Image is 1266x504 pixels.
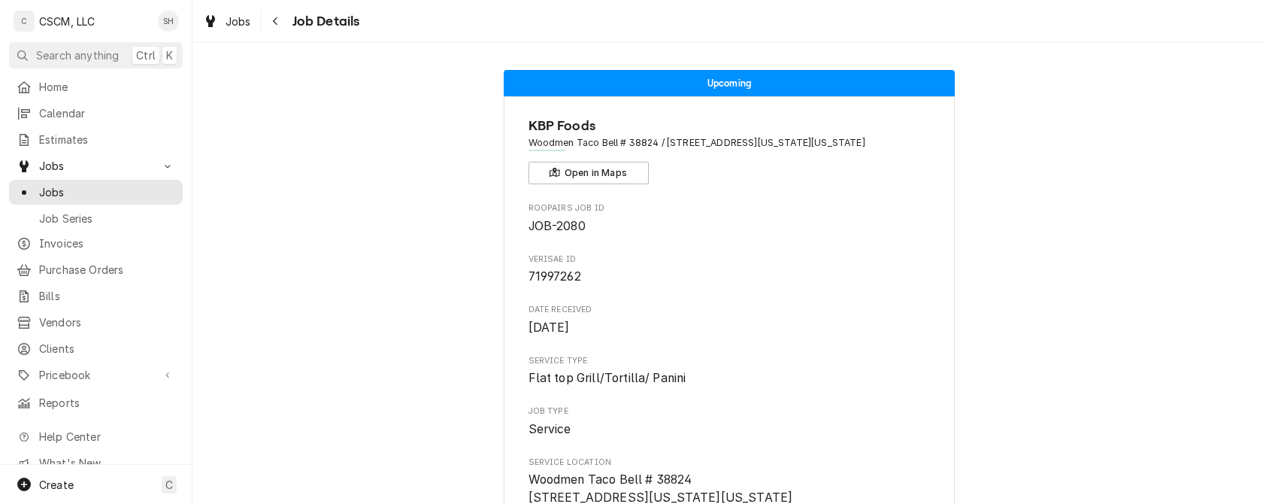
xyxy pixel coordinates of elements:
button: Search anythingCtrlK [9,42,183,68]
span: Pricebook [39,367,153,383]
a: Go to Pricebook [9,363,183,387]
span: Job Type [529,421,931,439]
a: Bills [9,284,183,308]
span: Purchase Orders [39,262,175,278]
span: Job Series [39,211,175,226]
span: Create [39,478,74,491]
span: JOB-2080 [529,219,586,233]
div: SH [158,11,179,32]
span: 71997262 [529,269,581,284]
span: Address [529,136,931,150]
span: Bills [39,288,175,304]
span: Home [39,79,175,95]
span: [DATE] [529,320,570,335]
div: Roopairs Job ID [529,202,931,235]
a: Calendar [9,101,183,126]
a: Go to What's New [9,451,183,475]
span: Service [529,422,571,436]
a: Estimates [9,127,183,152]
div: Service Type [529,355,931,387]
span: Job Details [288,11,360,32]
span: C [165,477,173,493]
span: Flat top Grill/Tortilla/ Panini [529,371,686,385]
span: Date Received [529,304,931,316]
span: Calendar [39,105,175,121]
div: Job Type [529,405,931,438]
span: Service Location [529,457,931,469]
span: Job Type [529,405,931,417]
span: K [166,47,173,63]
span: Search anything [36,47,119,63]
span: Date Received [529,319,931,337]
span: Jobs [226,14,251,29]
a: Home [9,74,183,99]
span: Jobs [39,184,175,200]
div: Verisae ID [529,254,931,286]
a: Job Series [9,206,183,231]
a: Go to Jobs [9,153,183,178]
a: Reports [9,390,183,415]
span: Reports [39,395,175,411]
span: Verisae ID [529,268,931,286]
a: Invoices [9,231,183,256]
span: Vendors [39,314,175,330]
span: Estimates [39,132,175,147]
div: Date Received [529,304,931,336]
div: CSCM, LLC [39,14,95,29]
button: Navigate back [264,9,288,33]
span: Ctrl [136,47,156,63]
span: Service Type [529,369,931,387]
span: Clients [39,341,175,357]
span: Invoices [39,235,175,251]
a: Clients [9,336,183,361]
a: Go to Help Center [9,424,183,449]
a: Vendors [9,310,183,335]
span: Help Center [39,429,174,445]
div: C [14,11,35,32]
div: Client Information [529,116,931,184]
a: Purchase Orders [9,257,183,282]
span: Roopairs Job ID [529,217,931,235]
a: Jobs [197,9,257,34]
span: Name [529,116,931,136]
a: Jobs [9,180,183,205]
button: Open in Maps [529,162,649,184]
span: Roopairs Job ID [529,202,931,214]
div: Status [504,70,955,96]
span: Verisae ID [529,254,931,266]
span: Service Type [529,355,931,367]
span: What's New [39,455,174,471]
span: Jobs [39,158,153,174]
span: Upcoming [707,78,751,88]
div: Serra Heyen's Avatar [158,11,179,32]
